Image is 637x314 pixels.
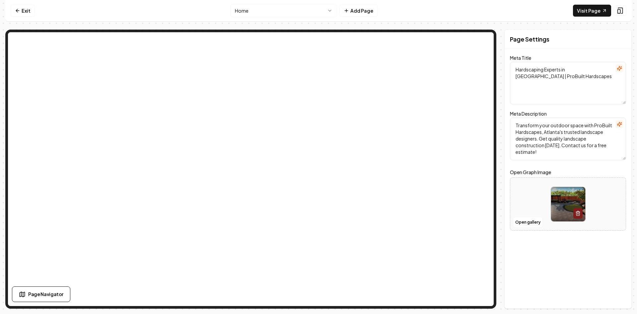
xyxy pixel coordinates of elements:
[11,5,35,17] a: Exit
[28,291,63,298] span: Page Navigator
[339,5,378,17] button: Add Page
[510,168,626,176] label: Open Graph Image
[551,187,585,221] img: image
[573,5,611,17] a: Visit Page
[513,217,543,228] button: Open gallery
[12,286,70,302] button: Page Navigator
[510,111,547,117] label: Meta Description
[510,35,549,44] h2: Page Settings
[510,55,531,61] label: Meta Title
